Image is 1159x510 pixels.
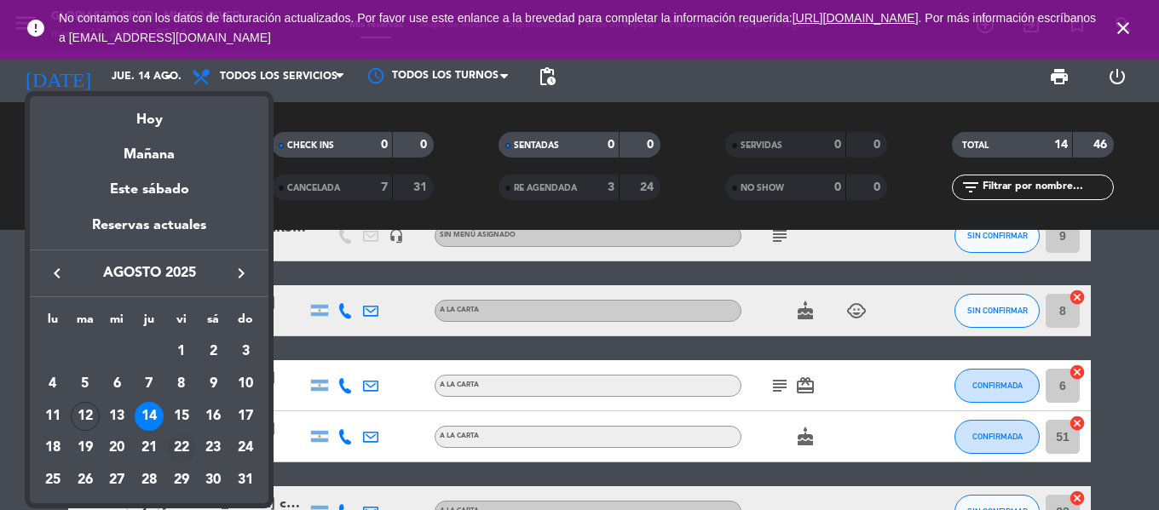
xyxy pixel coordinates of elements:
[37,433,69,465] td: 18 de agosto de 2025
[167,370,196,398] div: 8
[229,336,262,369] td: 3 de agosto de 2025
[165,310,198,336] th: viernes
[198,400,230,433] td: 16 de agosto de 2025
[69,433,101,465] td: 19 de agosto de 2025
[135,434,164,463] div: 21
[231,370,260,398] div: 10
[165,400,198,433] td: 15 de agosto de 2025
[101,400,133,433] td: 13 de agosto de 2025
[101,368,133,400] td: 6 de agosto de 2025
[47,263,67,284] i: keyboard_arrow_left
[38,402,67,431] div: 11
[133,310,165,336] th: jueves
[37,464,69,496] td: 25 de agosto de 2025
[102,466,131,495] div: 27
[133,368,165,400] td: 7 de agosto de 2025
[69,310,101,336] th: martes
[101,310,133,336] th: miércoles
[71,434,100,463] div: 19
[198,368,230,400] td: 9 de agosto de 2025
[69,464,101,496] td: 26 de agosto de 2025
[231,466,260,495] div: 31
[101,433,133,465] td: 20 de agosto de 2025
[102,434,131,463] div: 20
[133,464,165,496] td: 28 de agosto de 2025
[226,262,257,284] button: keyboard_arrow_right
[37,368,69,400] td: 4 de agosto de 2025
[167,402,196,431] div: 15
[135,402,164,431] div: 14
[199,337,228,366] div: 2
[229,464,262,496] td: 31 de agosto de 2025
[165,464,198,496] td: 29 de agosto de 2025
[165,368,198,400] td: 8 de agosto de 2025
[135,370,164,398] div: 7
[198,310,230,336] th: sábado
[69,368,101,400] td: 5 de agosto de 2025
[71,466,100,495] div: 26
[229,310,262,336] th: domingo
[37,400,69,433] td: 11 de agosto de 2025
[167,337,196,366] div: 1
[199,466,228,495] div: 30
[30,166,268,214] div: Este sábado
[165,336,198,369] td: 1 de agosto de 2025
[30,215,268,249] div: Reservas actuales
[71,402,100,431] div: 12
[167,466,196,495] div: 29
[167,434,196,463] div: 22
[37,310,69,336] th: lunes
[30,131,268,166] div: Mañana
[101,464,133,496] td: 27 de agosto de 2025
[198,433,230,465] td: 23 de agosto de 2025
[231,402,260,431] div: 17
[133,433,165,465] td: 21 de agosto de 2025
[199,402,228,431] div: 16
[135,466,164,495] div: 28
[229,433,262,465] td: 24 de agosto de 2025
[229,368,262,400] td: 10 de agosto de 2025
[198,464,230,496] td: 30 de agosto de 2025
[165,433,198,465] td: 22 de agosto de 2025
[102,402,131,431] div: 13
[199,370,228,398] div: 9
[133,400,165,433] td: 14 de agosto de 2025
[71,370,100,398] div: 5
[102,370,131,398] div: 6
[231,263,251,284] i: keyboard_arrow_right
[38,370,67,398] div: 4
[231,434,260,463] div: 24
[72,262,226,284] span: agosto 2025
[30,96,268,131] div: Hoy
[69,400,101,433] td: 12 de agosto de 2025
[37,336,165,369] td: AGO.
[229,400,262,433] td: 17 de agosto de 2025
[199,434,228,463] div: 23
[38,466,67,495] div: 25
[231,337,260,366] div: 3
[38,434,67,463] div: 18
[42,262,72,284] button: keyboard_arrow_left
[198,336,230,369] td: 2 de agosto de 2025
